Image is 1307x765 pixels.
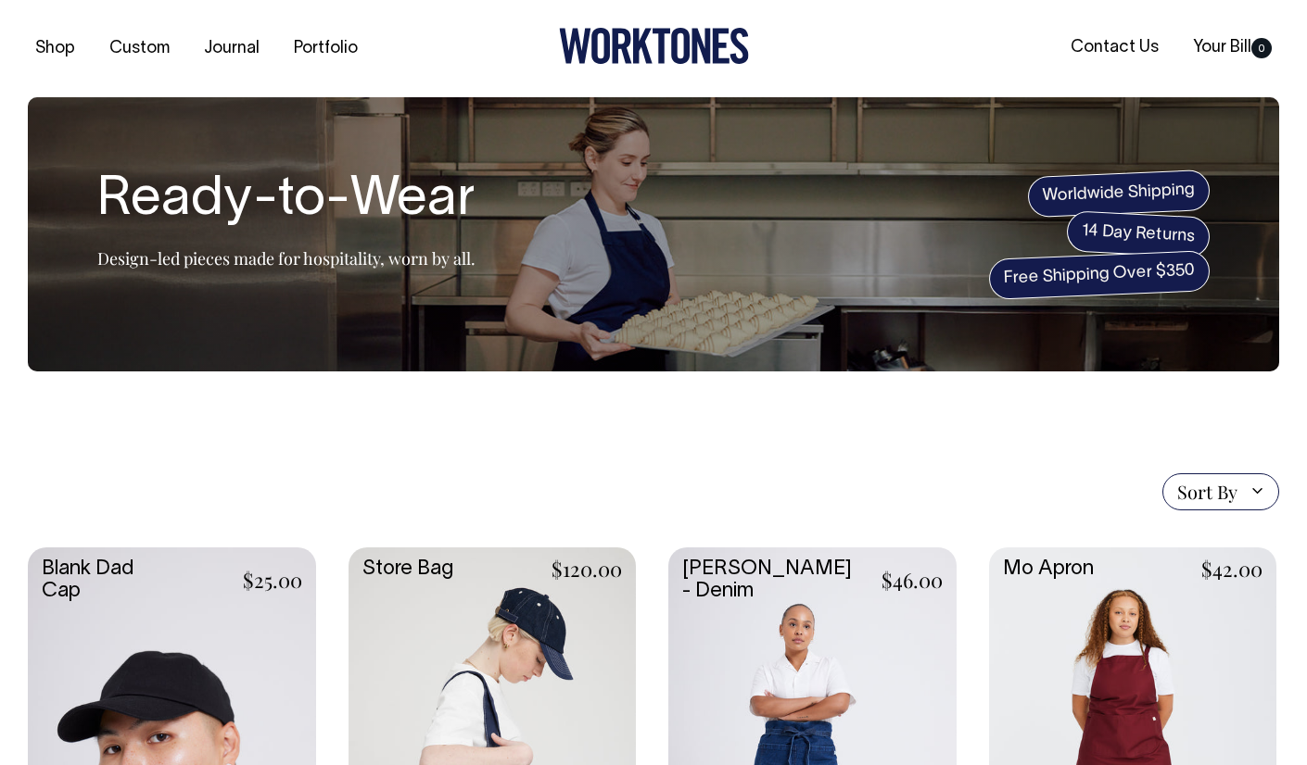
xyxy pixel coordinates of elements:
a: Contact Us [1063,32,1166,63]
a: Custom [102,33,177,64]
a: Portfolio [286,33,365,64]
a: Shop [28,33,82,64]
h1: Ready-to-Wear [97,171,476,231]
a: Journal [197,33,267,64]
span: Free Shipping Over $350 [988,250,1211,300]
a: Your Bill0 [1186,32,1279,63]
span: 0 [1251,38,1272,58]
span: Sort By [1177,481,1237,503]
p: Design-led pieces made for hospitality, worn by all. [97,247,476,270]
span: 14 Day Returns [1066,210,1211,258]
span: Worldwide Shipping [1027,169,1211,218]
